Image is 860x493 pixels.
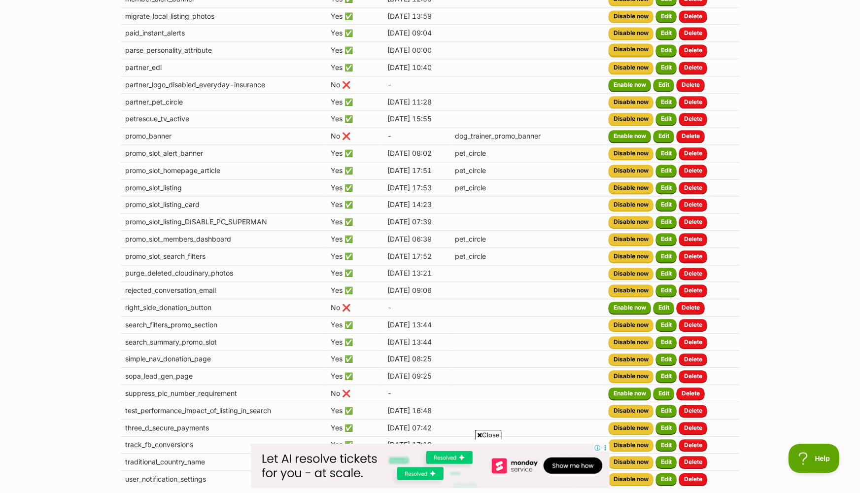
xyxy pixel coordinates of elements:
td: Yes ✅ [326,213,382,231]
td: Yes ✅ [326,282,382,299]
td: Yes ✅ [326,110,382,128]
td: test_performance_impact_of_listing_in_search [121,402,326,420]
a: Edit [656,44,677,56]
a: Delete [679,439,707,451]
a: Delete [679,284,707,296]
a: Delete [679,216,707,228]
td: promo_slot_listing_DISABLE_PC_SUPERMAN [121,213,326,231]
a: Edit [656,353,677,365]
button: Disable now [609,199,654,211]
span: Close [475,430,502,440]
td: [DATE] 09:06 [382,282,450,299]
a: Delete [679,165,707,176]
td: [DATE] 17:53 [382,179,450,196]
td: promo_slot_listing [121,179,326,196]
a: Edit [656,182,677,194]
button: Disable now [609,182,654,194]
a: Edit [656,439,677,451]
td: [DATE] 16:48 [382,402,450,420]
a: Delete [679,370,707,382]
td: promo_slot_alert_banner [121,145,326,162]
td: promo_slot_homepage_article [121,162,326,179]
a: Edit [656,456,677,468]
td: Yes ✅ [326,265,382,282]
a: Edit [656,268,677,280]
td: [DATE] 17:51 [382,162,450,179]
td: Yes ✅ [326,333,382,351]
td: dog_trainer_promo_banner [450,128,604,145]
a: Edit [656,113,677,125]
td: partner_pet_circle [121,93,326,110]
button: Enable now [609,130,651,142]
a: Delete [679,96,707,108]
a: Delete [679,199,707,211]
td: search_summary_promo_slot [121,333,326,351]
td: purge_deleted_cloudinary_photos [121,265,326,282]
td: sopa_lead_gen_page [121,368,326,385]
a: Edit [656,10,677,22]
a: Edit [656,405,677,417]
a: Delete [679,319,707,331]
button: Disable now [609,439,654,451]
td: [DATE] 06:39 [382,231,450,248]
a: Edit [656,284,677,296]
td: migrate_local_listing_photos [121,7,326,25]
td: Yes ✅ [326,196,382,213]
a: Edit [656,27,677,39]
button: Disable now [609,353,654,365]
td: [DATE] 14:23 [382,196,450,213]
a: Delete [679,62,707,73]
button: Disable now [609,113,654,125]
td: - [382,385,450,402]
button: Disable now [609,27,654,39]
td: Yes ✅ [326,42,382,59]
a: Delete [679,182,707,194]
td: pet_circle [450,247,604,265]
td: parse_personality_attribute [121,42,326,59]
td: - [382,76,450,93]
td: [DATE] 08:25 [382,351,450,368]
a: Edit [656,165,677,176]
td: rejected_conversation_email [121,282,326,299]
button: Disable now [609,165,654,176]
a: Edit [656,233,677,245]
button: Disable now [609,456,654,468]
a: Delete [679,250,707,262]
a: Delete [679,147,707,159]
a: Delete [677,302,705,314]
td: [DATE] 09:25 [382,368,450,385]
a: Edit [656,319,677,331]
button: Disable now [609,319,654,331]
button: Disable now [609,10,654,22]
td: No ❌ [326,299,382,317]
td: pet_circle [450,231,604,248]
button: Disable now [609,96,654,108]
a: Delete [679,268,707,280]
td: paid_instant_alerts [121,25,326,42]
td: right_side_donation_button [121,299,326,317]
a: Edit [656,216,677,228]
a: Edit [656,336,677,348]
a: Edit [656,422,677,434]
td: Yes ✅ [326,59,382,76]
a: Delete [679,473,707,485]
a: Delete [677,130,705,142]
td: search_filters_promo_section [121,317,326,334]
td: petrescue_tv_active [121,110,326,128]
td: [DATE] 13:21 [382,265,450,282]
a: Delete [677,387,705,399]
td: track_fb_conversions [121,436,326,454]
button: Disable now [609,336,654,348]
td: Yes ✅ [326,419,382,436]
td: partner_logo_disabled_everyday-insurance [121,76,326,93]
td: [DATE] 09:04 [382,25,450,42]
iframe: Advertisement [251,444,610,488]
td: [DATE] 10:40 [382,59,450,76]
td: [DATE] 17:10 [382,436,450,454]
td: Yes ✅ [326,145,382,162]
button: Disable now [609,147,654,159]
a: Edit [656,473,677,485]
a: Edit [654,79,674,91]
td: No ❌ [326,128,382,145]
td: promo_slot_search_filters [121,247,326,265]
